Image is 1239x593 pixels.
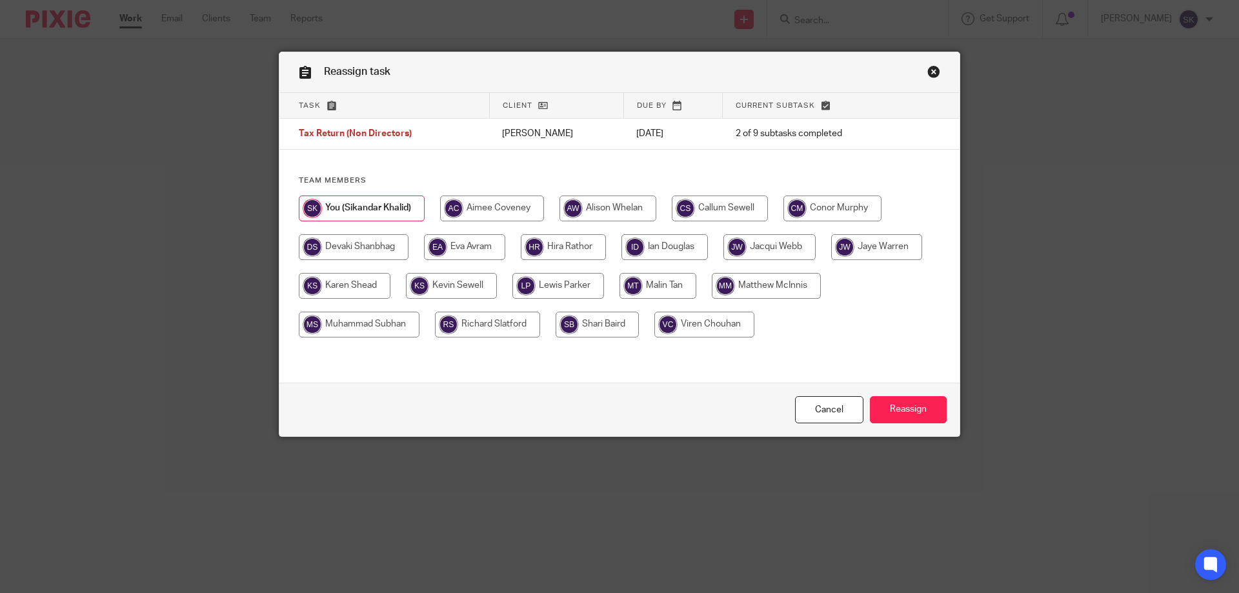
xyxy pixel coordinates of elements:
td: 2 of 9 subtasks completed [723,119,906,150]
span: Tax Return (Non Directors) [299,130,412,139]
h4: Team members [299,176,940,186]
input: Reassign [870,396,947,424]
a: Close this dialog window [927,65,940,83]
p: [DATE] [636,127,710,140]
span: Client [503,102,532,109]
a: Close this dialog window [795,396,863,424]
span: Reassign task [324,66,390,77]
p: [PERSON_NAME] [502,127,610,140]
span: Current subtask [736,102,815,109]
span: Task [299,102,321,109]
span: Due by [637,102,667,109]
